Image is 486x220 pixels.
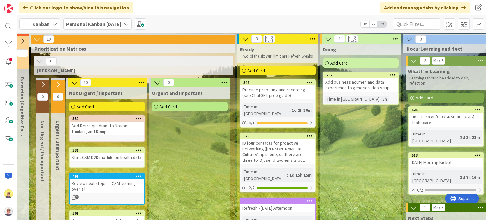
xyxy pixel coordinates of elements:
div: Add and manage tabs by clicking [380,2,470,13]
b: Personal Kanban [DATE] [66,21,121,27]
span: Add Card... [159,104,180,110]
span: Doing [323,46,336,53]
div: 531 [72,148,144,153]
div: 525Email Elina at [GEOGRAPHIC_DATA] Healthcare [409,107,483,127]
div: 548 [240,80,315,85]
span: Add Card... [247,68,268,73]
div: 1d 2h 30m [290,107,313,114]
span: 10 [46,57,57,65]
div: 531Start CSM D2D module on health data [70,148,144,161]
div: 556 [243,199,315,203]
span: Prioritization Matrices [34,46,227,52]
div: 556 [240,198,315,204]
a: 528ID four contacts for proactive networking ([PERSON_NAME] at CultureAmp is one, so there are th... [240,133,316,192]
span: Kanban [32,20,50,28]
span: 2 [420,57,430,65]
span: 1 [334,35,345,43]
div: 552Add business acumen and data experience to generic video script [323,72,398,92]
div: Start CSM D2D module on health data [70,153,144,161]
div: 531 [70,148,144,153]
div: 556Refresh - [DATE] Afternoon [240,198,315,212]
div: 513[DATE] Morning Kickoff [409,153,483,167]
div: 499Review next steps in CSM learning over all [70,173,144,193]
div: Refresh - [DATE] Afternoon [240,204,315,212]
div: 3d 7h 16m [458,174,482,181]
div: Time in [GEOGRAPHIC_DATA] [411,170,458,184]
div: 548 [243,80,315,85]
div: Click our logo to show/hide this navigation [19,2,133,13]
input: Quick Filter... [393,18,440,30]
span: 2 / 2 [249,185,255,191]
span: Eisenhower [37,67,225,74]
span: Execution (Cognitive Energy L-M) [19,77,26,183]
div: 548Practice preparing and recording (see ChatGPT prep guide) [240,80,315,99]
div: Max 6 [265,39,273,42]
div: Max 3 [433,206,443,209]
div: Add Retro quadrant to Notion Thinking and Doing [70,122,144,135]
span: 0/2 [417,187,423,193]
p: Two of the six WIP limit are Refresh Breaks [241,54,315,59]
span: 0 [17,49,28,57]
a: 513[DATE] Morning KickoffTime in [GEOGRAPHIC_DATA]:3d 7h 16m0/2 [408,152,484,195]
div: 557Add Retro quadrant to Notion Thinking and Doing [70,116,144,135]
div: Max 2 [348,39,356,42]
span: Ready [240,46,254,53]
img: JW [4,189,13,198]
div: Max 3 [433,59,443,62]
div: 528ID four contacts for proactive networking ([PERSON_NAME] at CultureAmp is one, so there are th... [240,133,315,164]
div: 552 [323,72,398,78]
div: Time in [GEOGRAPHIC_DATA] [242,103,289,117]
div: 509 [72,211,144,216]
span: Support [13,1,29,9]
div: Time in [GEOGRAPHIC_DATA] [242,168,287,182]
p: Learnings should be added to daily reflection. [409,76,483,86]
div: Min 0 [348,36,356,39]
span: Urgent and Important [152,90,203,96]
div: 525 [409,107,483,113]
span: Add Card... [416,95,436,101]
a: 525Email Elina at [GEOGRAPHIC_DATA] HealthcareTime in [GEOGRAPHIC_DATA]:2d 8h 21m [408,106,484,147]
span: 0 [37,93,48,101]
span: : [458,134,458,141]
div: 5h [381,96,389,103]
div: Min 0 [265,36,273,39]
div: 2/2 [240,184,315,192]
span: 0 / 1 [249,120,255,126]
span: 3 [251,35,262,43]
span: Docu: Learning and Next [407,46,481,52]
span: Not Urgent / Important [69,90,123,96]
div: 557 [70,116,144,122]
span: 2x [369,21,378,27]
span: : [458,174,458,181]
img: Visit kanbanzone.com [4,4,13,13]
span: Urgent / Unimportant [55,120,61,170]
div: 513 [412,153,483,158]
div: [DATE] Morning Kickoff [409,158,483,167]
div: 499 [70,173,144,179]
div: 1d 15h 15m [288,172,313,179]
span: 1x [361,21,369,27]
div: 513 [409,153,483,158]
a: 557Add Retro quadrant to Notion Thinking and Doing [69,115,145,142]
span: 1 [75,195,79,199]
div: Time in [GEOGRAPHIC_DATA] [325,96,380,103]
div: Time in [GEOGRAPHIC_DATA] [411,130,458,144]
div: Review next steps in CSM learning over all [70,179,144,193]
span: 3 [415,35,426,43]
div: 557 [72,116,144,121]
span: 0 [53,93,63,101]
div: 552 [326,73,398,77]
span: Add Card... [77,104,97,110]
span: 10 [80,79,91,86]
div: 499 [72,174,144,179]
a: 552Add business acumen and data experience to generic video scriptTime in [GEOGRAPHIC_DATA]:5h [323,72,399,105]
span: Non-Urgent / Unimportant [40,120,46,182]
div: 2d 8h 21m [458,134,482,141]
a: 499Review next steps in CSM learning over all [69,173,145,205]
span: What I’m Learning [408,68,450,74]
div: ID four contacts for proactive networking ([PERSON_NAME] at CultureAmp is one, so there are three... [240,139,315,164]
span: : [287,172,288,179]
div: 0/1 [240,119,315,127]
div: 528 [240,133,315,139]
